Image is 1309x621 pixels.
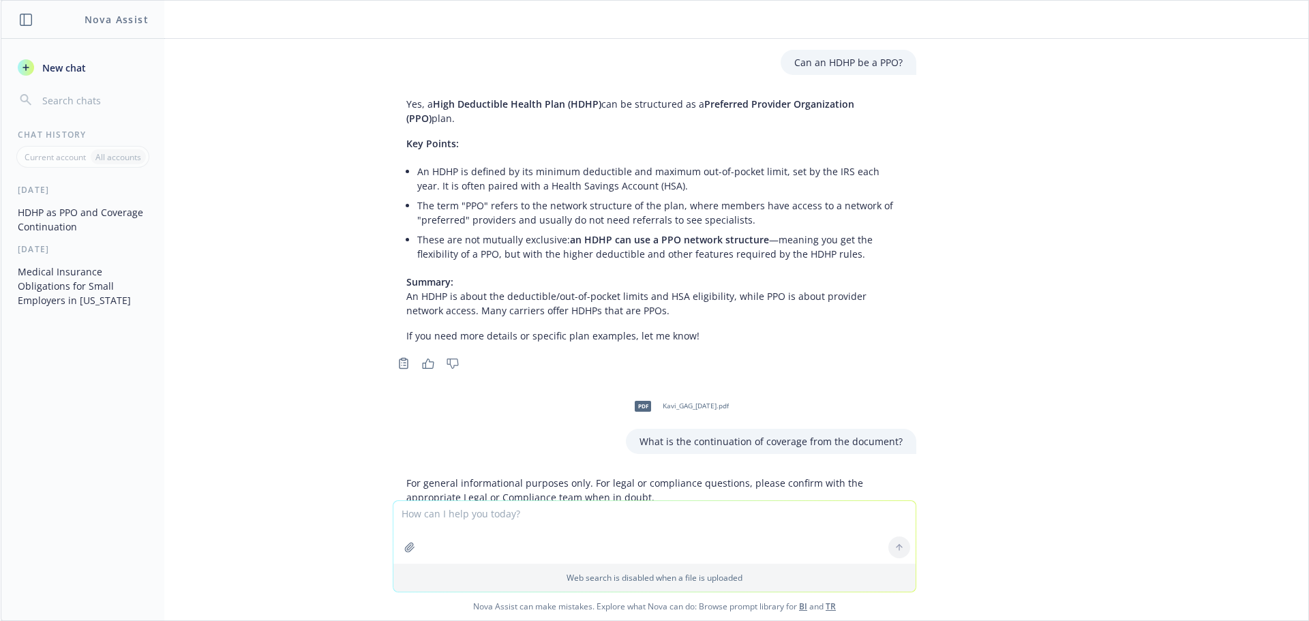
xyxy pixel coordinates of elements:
[406,97,903,125] p: Yes, a can be structured as a plan.
[397,357,410,369] svg: Copy to clipboard
[417,196,903,230] li: The term "PPO" refers to the network structure of the plan, where members have access to a networ...
[794,55,903,70] p: Can an HDHP be a PPO?
[406,137,459,150] span: Key Points:
[95,151,141,163] p: All accounts
[402,572,907,584] p: Web search is disabled when a file is uploaded
[417,230,903,264] li: These are not mutually exclusive: —meaning you get the flexibility of a PPO, but with the higher ...
[12,201,153,238] button: HDHP as PPO and Coverage Continuation
[640,434,903,449] p: What is the continuation of coverage from the document?
[626,389,732,423] div: pdfKavi_GAG_[DATE].pdf
[826,601,836,612] a: TR
[442,354,464,373] button: Thumbs down
[406,329,903,343] p: If you need more details or specific plan examples, let me know!
[433,97,601,110] span: High Deductible Health Plan (HDHP)
[1,129,164,140] div: Chat History
[40,91,148,110] input: Search chats
[406,476,903,504] p: For general informational purposes only. For legal or compliance questions, please confirm with t...
[12,260,153,312] button: Medical Insurance Obligations for Small Employers in [US_STATE]
[25,151,86,163] p: Current account
[6,592,1303,620] span: Nova Assist can make mistakes. Explore what Nova can do: Browse prompt library for and
[12,55,153,80] button: New chat
[663,402,729,410] span: Kavi_GAG_[DATE].pdf
[635,401,651,411] span: pdf
[406,275,903,318] p: An HDHP is about the deductible/out-of-pocket limits and HSA eligibility, while PPO is about prov...
[40,61,86,75] span: New chat
[1,184,164,196] div: [DATE]
[417,162,903,196] li: An HDHP is defined by its minimum deductible and maximum out-of-pocket limit, set by the IRS each...
[406,275,453,288] span: Summary:
[1,243,164,255] div: [DATE]
[570,233,769,246] span: an HDHP can use a PPO network structure
[799,601,807,612] a: BI
[85,12,149,27] h1: Nova Assist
